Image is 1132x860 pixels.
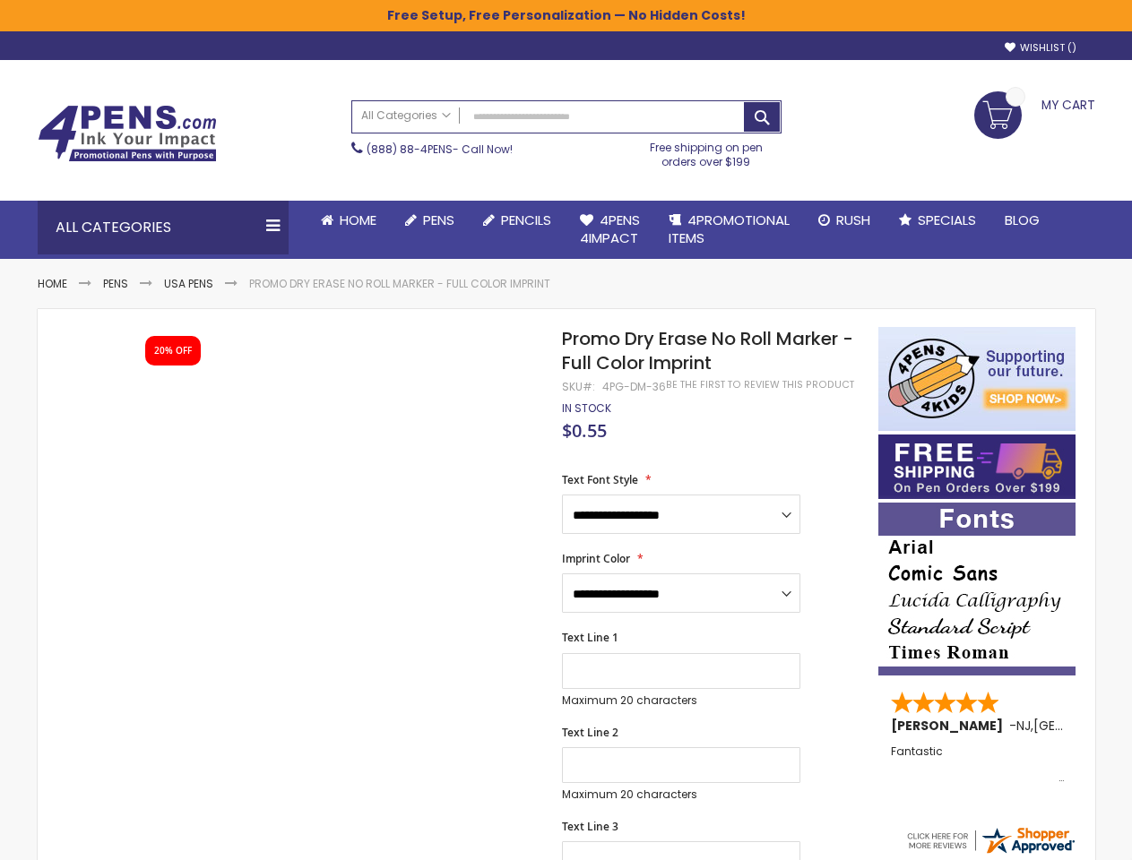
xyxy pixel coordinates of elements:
div: Free shipping on pen orders over $199 [631,133,782,169]
span: $0.55 [562,418,607,443]
span: 4PROMOTIONAL ITEMS [669,211,790,247]
span: Imprint Color [562,551,630,566]
span: NJ [1016,717,1031,735]
span: [PERSON_NAME] [891,717,1009,735]
img: 4pens 4 kids [878,327,1076,431]
img: Free shipping on orders over $199 [878,434,1076,499]
div: Fantastic [891,745,1065,784]
a: Pencils [469,201,566,240]
a: Home [307,201,391,240]
span: Specials [918,211,976,229]
div: Availability [562,401,611,416]
strong: SKU [562,379,595,394]
div: 4PG-DM-36 [602,380,666,394]
img: 4Pens Custom Pens and Promotional Products [38,105,217,162]
span: - Call Now! [367,142,513,157]
span: Home [340,211,376,229]
a: All Categories [352,101,460,131]
span: In stock [562,400,611,416]
li: Promo Dry Erase No Roll Marker - Full Color Imprint [249,277,550,291]
span: Pencils [501,211,551,229]
p: Maximum 20 characters [562,693,800,708]
span: Pens [423,211,454,229]
img: 4pens.com widget logo [904,824,1076,856]
span: Promo Dry Erase No Roll Marker - Full Color Imprint [562,326,853,375]
span: 4Pens 4impact [580,211,640,247]
div: 20% OFF [154,345,192,357]
a: Specials [885,201,990,240]
p: Maximum 20 characters [562,787,800,802]
span: Text Line 2 [562,725,618,740]
span: Text Font Style [562,472,638,487]
a: Home [38,276,67,291]
a: Wishlist [1005,41,1076,55]
a: 4pens.com certificate URL [904,845,1076,860]
a: Rush [804,201,885,240]
span: Rush [836,211,870,229]
a: Blog [990,201,1054,240]
a: USA Pens [164,276,213,291]
a: Be the first to review this product [666,378,854,391]
a: Pens [103,276,128,291]
span: All Categories [361,108,451,123]
a: 4PROMOTIONALITEMS [654,201,804,259]
span: Text Line 1 [562,630,618,645]
span: Blog [1005,211,1040,229]
a: Pens [391,201,469,240]
div: All Categories [38,201,289,254]
a: (888) 88-4PENS [367,142,453,157]
img: font-personalization-examples [878,503,1076,675]
a: 4Pens4impact [566,201,654,259]
span: Text Line 3 [562,819,618,834]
